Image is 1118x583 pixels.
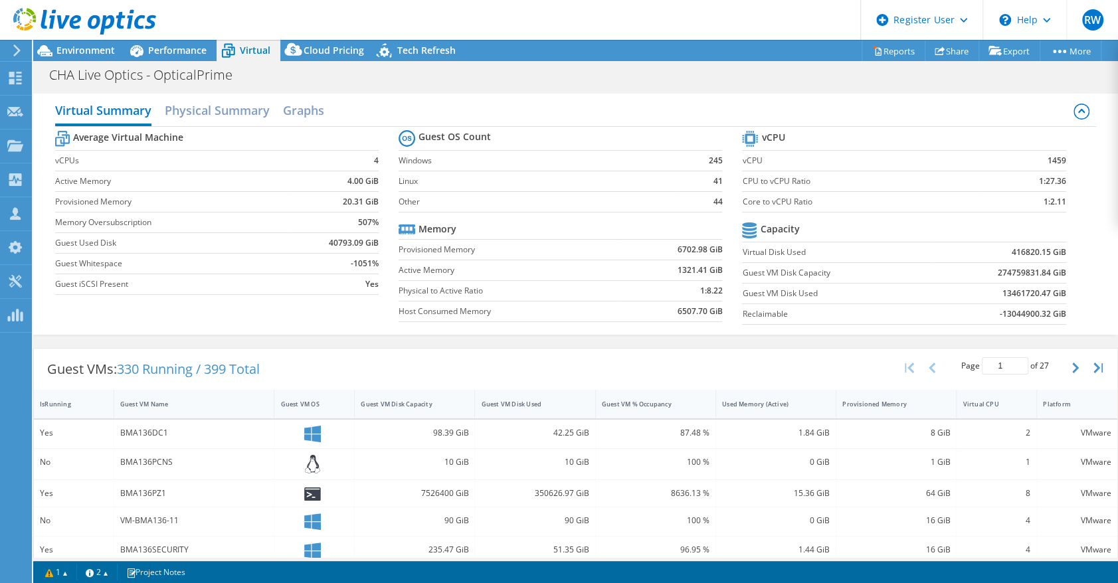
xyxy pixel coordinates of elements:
b: 416820.15 GiB [1012,246,1066,259]
b: 6507.70 GiB [677,305,722,318]
div: 64 GiB [842,486,950,501]
div: Used Memory (Active) [722,400,814,408]
h2: Graphs [283,97,324,124]
a: 2 [76,564,118,580]
div: IsRunning [40,400,92,408]
span: 330 Running / 399 Total [117,360,260,378]
a: Project Notes [117,564,195,580]
div: BMA136PZ1 [120,486,268,501]
label: Host Consumed Memory [399,305,621,318]
div: 1 GiB [842,455,950,469]
b: 1:2.11 [1044,195,1066,208]
div: 10 GiB [481,455,589,469]
div: No [40,455,108,469]
b: Capacity [760,222,799,236]
div: 10 GiB [361,455,468,469]
div: 235.47 GiB [361,542,468,557]
div: 7526400 GiB [361,486,468,501]
div: Guest VM OS [280,400,332,408]
div: 8636.13 % [602,486,709,501]
label: Provisioned Memory [399,243,621,256]
div: 90 GiB [361,513,468,528]
div: VMware [1043,426,1111,440]
div: Guest VM Disk Used [481,400,573,408]
div: BMA136SECURITY [120,542,268,557]
div: BMA136DC1 [120,426,268,440]
h2: Physical Summary [165,97,270,124]
b: -1051% [351,257,379,270]
label: Core to vCPU Ratio [742,195,980,208]
label: CPU to vCPU Ratio [742,175,980,188]
label: Guest VM Disk Capacity [742,266,929,280]
b: vCPU [761,131,785,144]
div: 4 [963,542,1030,557]
div: VM-BMA136-11 [120,513,268,528]
a: Export [978,41,1040,61]
div: 0 GiB [722,513,830,528]
label: Virtual Disk Used [742,246,929,259]
b: 245 [708,154,722,167]
div: 16 GiB [842,542,950,557]
b: 20.31 GiB [343,195,379,208]
label: Memory Oversubscription [55,216,288,229]
b: 44 [713,195,722,208]
div: 96.95 % [602,542,709,557]
label: Other [399,195,680,208]
div: 1 [963,455,1030,469]
b: 4.00 GiB [347,175,379,188]
div: 16 GiB [842,513,950,528]
b: 41 [713,175,722,188]
div: 0 GiB [722,455,830,469]
label: Physical to Active Ratio [399,284,621,297]
div: Yes [40,486,108,501]
b: 274759831.84 GiB [998,266,1066,280]
span: Tech Refresh [397,44,456,56]
svg: \n [999,14,1011,26]
div: Yes [40,542,108,557]
span: Page of [961,357,1049,375]
b: 1321.41 GiB [677,264,722,277]
div: 2 [963,426,1030,440]
label: Guest Used Disk [55,236,288,250]
b: 507% [358,216,379,229]
span: Virtual [240,44,270,56]
div: 350626.97 GiB [481,486,589,501]
b: -13044900.32 GiB [1000,307,1066,321]
b: 13461720.47 GiB [1002,287,1066,300]
b: Memory [419,222,456,236]
b: 1:8.22 [699,284,722,297]
div: 4 [963,513,1030,528]
span: Performance [148,44,207,56]
div: Yes [40,426,108,440]
div: 8 GiB [842,426,950,440]
div: No [40,513,108,528]
a: More [1040,41,1101,61]
div: Virtual CPU [963,400,1014,408]
label: Reclaimable [742,307,929,321]
span: 27 [1040,360,1049,371]
span: RW [1082,9,1103,31]
div: Platform [1043,400,1095,408]
div: 87.48 % [602,426,709,440]
div: Guest VM Disk Capacity [361,400,452,408]
label: Provisioned Memory [55,195,288,208]
label: vCPU [742,154,980,167]
div: 15.36 GiB [722,486,830,501]
b: Yes [365,278,379,291]
h1: CHA Live Optics - OpticalPrime [43,68,253,82]
div: 42.25 GiB [481,426,589,440]
div: 100 % [602,455,709,469]
a: Reports [862,41,925,61]
b: 40793.09 GiB [329,236,379,250]
div: 98.39 GiB [361,426,468,440]
div: 1.44 GiB [722,542,830,557]
div: 90 GiB [481,513,589,528]
div: 100 % [602,513,709,528]
a: 1 [36,564,77,580]
label: Windows [399,154,680,167]
span: Cloud Pricing [304,44,364,56]
label: Active Memory [55,175,288,188]
div: VMware [1043,542,1111,557]
a: Share [925,41,979,61]
div: Guest VM % Occupancy [602,400,694,408]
